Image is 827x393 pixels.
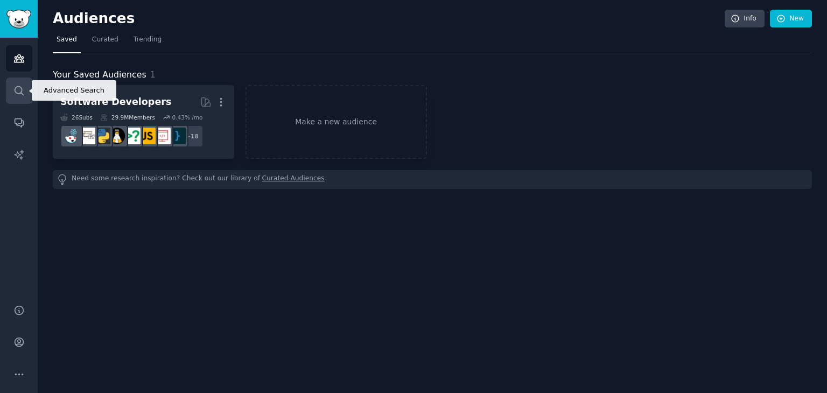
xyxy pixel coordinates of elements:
[57,35,77,45] span: Saved
[92,35,118,45] span: Curated
[53,10,725,27] h2: Audiences
[60,95,171,109] div: Software Developers
[109,128,125,144] img: linux
[53,68,146,82] span: Your Saved Audiences
[262,174,325,185] a: Curated Audiences
[60,114,93,121] div: 26 Sub s
[770,10,812,28] a: New
[154,128,171,144] img: webdev
[134,35,162,45] span: Trending
[79,128,95,144] img: learnpython
[53,85,234,159] a: Software Developers26Subs29.9MMembers0.43% /mo+18programmingwebdevjavascriptcscareerquestionslinu...
[64,128,80,144] img: reactjs
[53,31,81,53] a: Saved
[6,10,31,29] img: GummySearch logo
[139,128,156,144] img: javascript
[94,128,110,144] img: Python
[725,10,765,28] a: Info
[169,128,186,144] img: programming
[88,31,122,53] a: Curated
[150,69,156,80] span: 1
[100,114,155,121] div: 29.9M Members
[124,128,141,144] img: cscareerquestions
[172,114,202,121] div: 0.43 % /mo
[130,31,165,53] a: Trending
[181,125,204,148] div: + 18
[246,85,427,159] a: Make a new audience
[53,170,812,189] div: Need some research inspiration? Check out our library of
